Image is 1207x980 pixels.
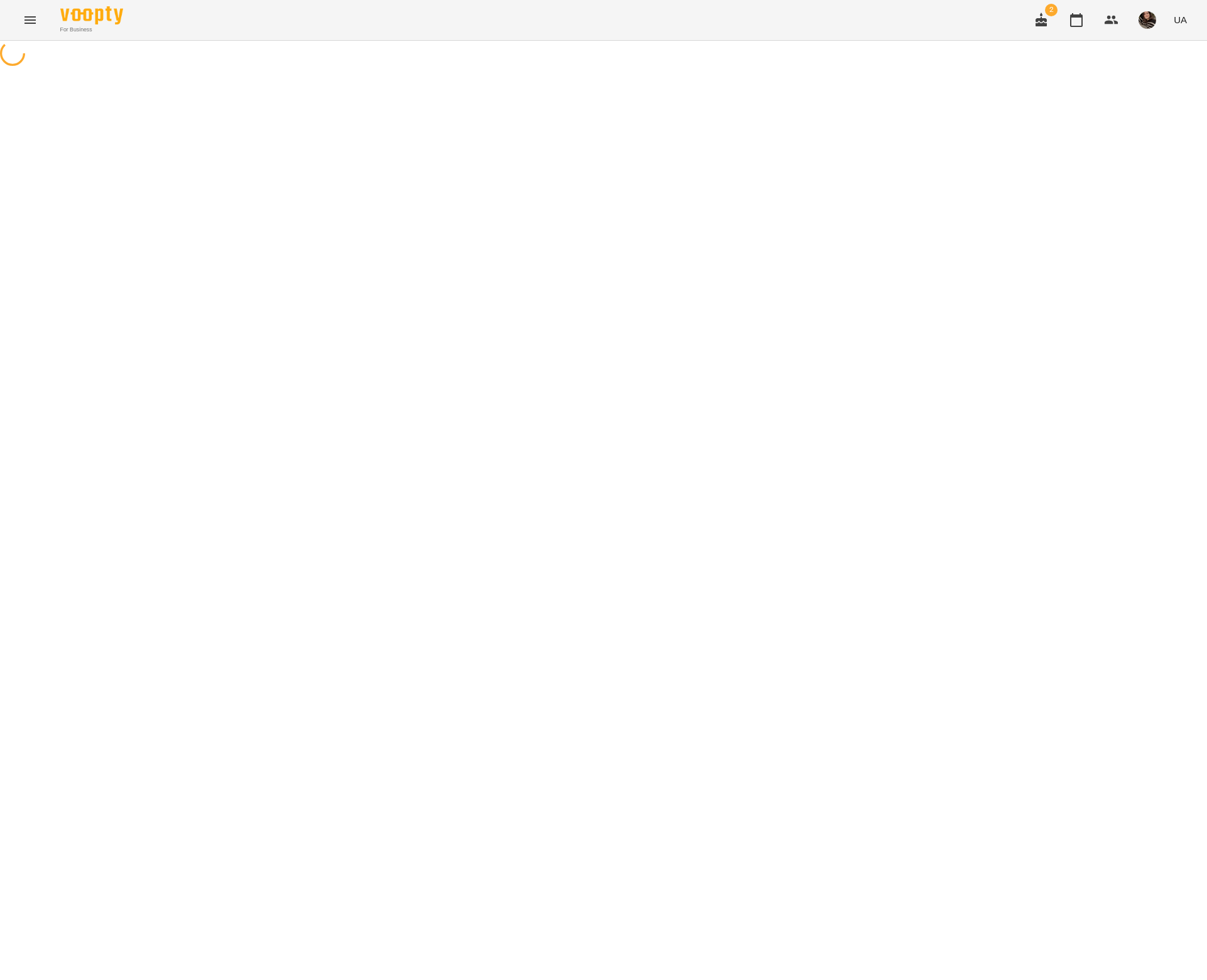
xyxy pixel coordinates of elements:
span: For Business [60,26,123,34]
button: UA [1169,8,1192,31]
span: UA [1174,13,1187,26]
img: Voopty Logo [60,6,123,24]
button: Menu [15,5,45,35]
span: 2 [1045,4,1058,16]
img: 50c54b37278f070f9d74a627e50a0a9b.jpg [1139,11,1156,29]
